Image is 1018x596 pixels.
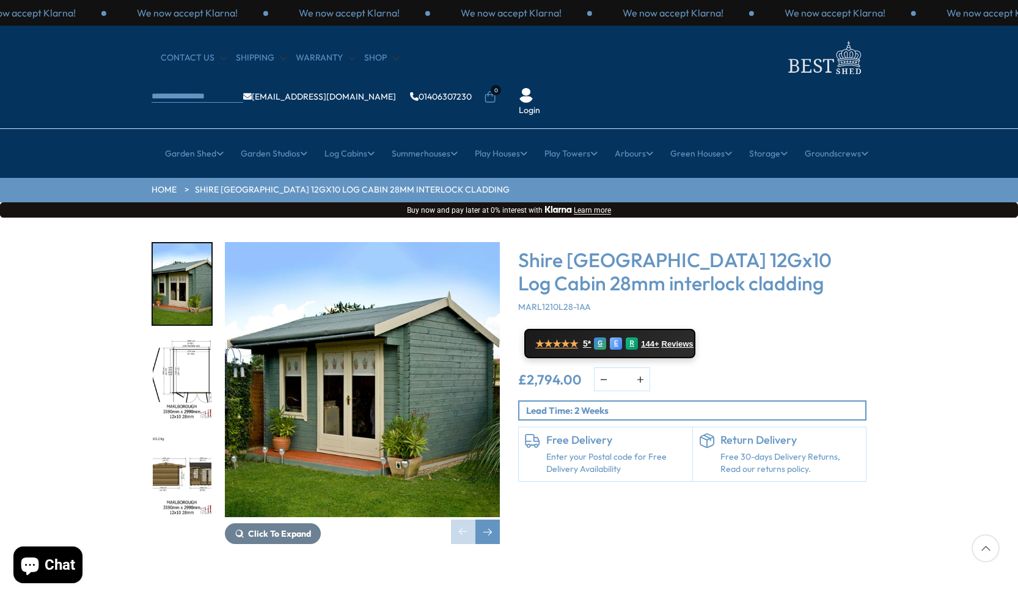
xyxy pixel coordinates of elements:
div: 1 / 3 [268,6,430,20]
a: Play Towers [544,138,598,169]
img: 12x10MarlboroughSTDFLOORPLANMMFT28mmTEMP_dcc92798-60a6-423a-957c-a89463604aa4_200x200.jpg [153,339,211,421]
p: We now accept Klarna! [623,6,723,20]
span: Reviews [662,339,694,349]
div: E [610,337,622,350]
a: Groundscrews [805,138,868,169]
a: Log Cabins [324,138,375,169]
h6: Free Delivery [546,433,686,447]
a: Green Houses [670,138,732,169]
div: 3 / 3 [592,6,754,20]
p: We now accept Klarna! [461,6,562,20]
div: 1 / 16 [152,242,213,326]
div: 3 / 16 [152,433,213,517]
div: 2 / 3 [430,6,592,20]
span: 0 [491,85,501,95]
p: Lead Time: 2 Weeks [526,404,865,417]
a: Garden Studios [241,138,307,169]
button: Click To Expand [225,523,321,544]
a: Summerhouses [392,138,458,169]
p: We now accept Klarna! [785,6,885,20]
inbox-online-store-chat: Shopify online store chat [10,546,86,586]
h3: Shire [GEOGRAPHIC_DATA] 12Gx10 Log Cabin 28mm interlock cladding [518,248,866,295]
ins: £2,794.00 [518,373,582,386]
div: Next slide [475,520,500,544]
a: Login [519,105,540,117]
a: Warranty [296,52,355,64]
img: 12x10MarlboroughSTDELEVATIONSMMFT28mmTEMP_56476c18-d6f5-457f-ac15-447675c32051_200x200.jpg [153,435,211,516]
div: G [594,337,606,350]
a: Arbours [615,138,653,169]
img: Shire Marlborough 12Gx10 Log Cabin 28mm interlock cladding - Best Shed [225,242,500,517]
div: Previous slide [451,520,475,544]
a: Enter your Postal code for Free Delivery Availability [546,451,686,475]
p: We now accept Klarna! [137,6,238,20]
img: Marlborough_7_3123f303-0f06-4683-a69a-de8e16965eae_200x200.jpg [153,243,211,325]
h6: Return Delivery [720,433,860,447]
div: 1 / 16 [225,242,500,544]
a: Shipping [236,52,287,64]
div: 1 / 3 [754,6,916,20]
p: We now accept Klarna! [299,6,400,20]
img: User Icon [519,88,533,103]
a: Garden Shed [165,138,224,169]
div: R [626,337,638,350]
div: 2 / 16 [152,338,213,422]
a: Shire [GEOGRAPHIC_DATA] 12Gx10 Log Cabin 28mm interlock cladding [195,184,510,196]
span: MARL1210L28-1AA [518,301,591,312]
div: 3 / 3 [106,6,268,20]
p: Free 30-days Delivery Returns, Read our returns policy. [720,451,860,475]
a: Shop [364,52,399,64]
a: HOME [152,184,177,196]
a: 01406307230 [410,92,472,101]
img: logo [781,38,866,78]
span: ★★★★★ [535,338,578,350]
span: Click To Expand [248,528,311,539]
a: ★★★★★ 5* G E R 144+ Reviews [524,329,695,358]
a: Storage [749,138,788,169]
a: 0 [484,91,496,103]
a: Play Houses [475,138,527,169]
a: CONTACT US [161,52,227,64]
a: [EMAIL_ADDRESS][DOMAIN_NAME] [243,92,396,101]
span: 144+ [641,339,659,349]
